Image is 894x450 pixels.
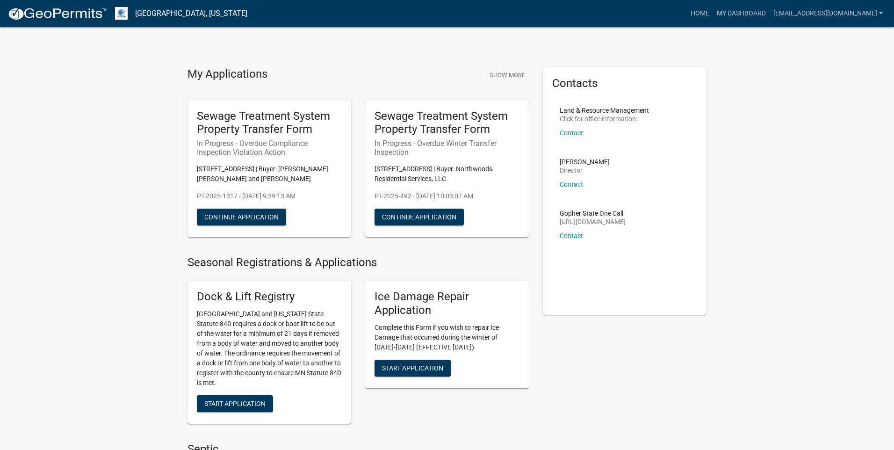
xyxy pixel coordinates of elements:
[187,256,529,269] h4: Seasonal Registrations & Applications
[560,129,583,137] a: Contact
[552,77,697,90] h5: Contacts
[560,232,583,240] a: Contact
[560,116,649,122] p: Click for office information:
[187,67,267,81] h4: My Applications
[197,164,342,184] p: [STREET_ADDRESS] | Buyer: [PERSON_NAME] [PERSON_NAME] and [PERSON_NAME]
[382,364,443,371] span: Start Application
[115,7,128,20] img: Otter Tail County, Minnesota
[375,290,519,317] h5: Ice Damage Repair Application
[197,191,342,201] p: PT-2025-1317 - [DATE] 9:59:13 AM
[197,309,342,388] p: [GEOGRAPHIC_DATA] and [US_STATE] State Statute 84D requires a dock or boat lift to be out of the ...
[204,400,266,407] span: Start Application
[197,109,342,137] h5: Sewage Treatment System Property Transfer Form
[560,218,626,225] p: [URL][DOMAIN_NAME]
[560,107,649,114] p: Land & Resource Management
[375,323,519,352] p: Complete this Form if you wish to repair Ice Damage that occurred during the winter of [DATE]-[DA...
[375,360,451,377] button: Start Application
[713,5,770,22] a: My Dashboard
[375,139,519,157] h6: In Progress - Overdue Winter Transfer Inspection
[375,209,464,225] button: Continue Application
[770,5,887,22] a: [EMAIL_ADDRESS][DOMAIN_NAME]
[687,5,713,22] a: Home
[560,159,610,165] p: [PERSON_NAME]
[135,6,247,22] a: [GEOGRAPHIC_DATA], [US_STATE]
[375,164,519,184] p: [STREET_ADDRESS] | Buyer: Northwoods Residential Services, LLC
[486,67,529,83] button: Show More
[197,139,342,157] h6: In Progress - Overdue Compliance Inspection Violation Action
[560,181,583,188] a: Contact
[560,167,610,174] p: Director
[197,290,342,304] h5: Dock & Lift Registry
[197,209,286,225] button: Continue Application
[197,395,273,412] button: Start Application
[375,109,519,137] h5: Sewage Treatment System Property Transfer Form
[375,191,519,201] p: PT-2025-492 - [DATE] 10:03:07 AM
[560,210,626,217] p: Gopher State One Call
